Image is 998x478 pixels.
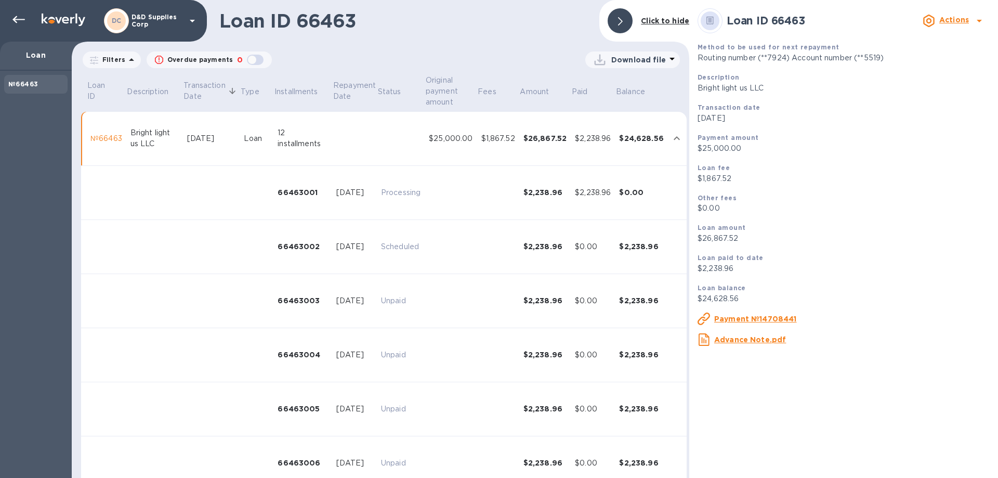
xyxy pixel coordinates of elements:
[426,75,463,108] p: Original payment amount
[698,43,839,51] b: Method to be used for next repayment
[183,80,225,102] p: Transaction Date
[698,173,990,184] p: $1,867.52
[336,295,373,306] div: [DATE]
[520,86,562,97] span: Amount
[698,203,990,214] p: $0.00
[698,284,746,292] b: Loan balance
[575,458,611,469] div: $0.00
[698,194,737,202] b: Other fees
[478,86,510,97] span: Fees
[336,404,373,415] div: [DATE]
[619,187,664,198] div: $0.00
[575,187,611,198] div: $2,238.96
[147,51,272,68] button: Overdue payments0
[523,187,567,198] div: $2,238.96
[619,350,664,360] div: $2,238.96
[572,86,588,97] p: Paid
[426,75,476,108] span: Original payment amount
[669,131,685,146] button: expand row
[698,143,990,154] p: $25,000.00
[278,241,328,252] div: 66463002
[714,315,797,323] u: Payment №14708441
[698,73,739,81] b: Description
[237,55,243,66] p: 0
[523,241,567,252] div: $2,238.96
[98,55,125,64] p: Filters
[381,187,421,198] p: Processing
[481,133,515,144] div: $1,867.52
[87,80,112,102] p: Loan ID
[333,80,376,102] p: Repayment Date
[187,133,236,144] div: [DATE]
[336,187,373,198] div: [DATE]
[478,86,496,97] p: Fees
[616,86,659,97] span: Balance
[381,458,421,469] p: Unpaid
[244,133,269,144] div: Loan
[8,50,63,60] p: Loan
[336,241,373,252] div: [DATE]
[278,350,328,360] div: 66463004
[698,233,990,244] p: $26,867.52
[130,127,179,149] div: Bright light us LLC
[381,295,421,306] p: Unpaid
[575,241,611,252] div: $0.00
[523,133,567,144] div: $26,867.52
[378,86,401,97] p: Status
[575,350,611,360] div: $0.00
[381,404,421,415] p: Unpaid
[698,224,745,231] b: Loan amount
[727,14,805,27] b: Loan ID 66463
[183,80,239,102] span: Transaction Date
[714,335,786,344] u: Advance Note.pdf
[90,133,122,144] div: №66463
[336,350,373,360] div: [DATE]
[278,187,328,198] div: 66463001
[641,17,689,25] b: Click to hide
[619,404,664,414] div: $2,238.96
[274,86,332,97] span: Installments
[278,404,328,414] div: 66463005
[698,53,990,63] p: Routing number (**7924) Account number (**5519)
[241,86,259,97] p: Type
[127,86,168,97] p: Description
[619,295,664,306] div: $2,238.96
[520,86,549,97] p: Amount
[167,55,233,64] p: Overdue payments
[611,55,666,65] p: Download file
[278,295,328,306] div: 66463003
[381,350,421,360] p: Unpaid
[87,80,125,102] span: Loan ID
[8,80,38,88] b: №66463
[619,241,664,252] div: $2,238.96
[278,127,328,149] div: 12 installments
[698,254,764,262] b: Loan paid to date
[698,104,760,111] b: Transaction date
[278,458,328,468] div: 66463006
[698,113,990,124] p: [DATE]
[698,134,759,141] b: Payment amount
[381,241,421,252] p: Scheduled
[112,17,122,24] b: DC
[698,164,730,172] b: Loan fee
[698,263,990,274] p: $2,238.96
[619,133,664,144] div: $24,628.56
[698,83,990,94] p: Bright light us LLC
[616,86,645,97] p: Balance
[523,404,567,414] div: $2,238.96
[939,16,969,24] b: Actions
[219,10,591,32] h1: Loan ID 66463
[241,86,273,97] span: Type
[698,293,990,304] p: $24,628.56
[575,404,611,415] div: $0.00
[572,86,601,97] span: Paid
[336,458,373,469] div: [DATE]
[523,295,567,306] div: $2,238.96
[619,458,664,468] div: $2,238.96
[523,350,567,360] div: $2,238.96
[132,14,183,28] p: D&D Supplies Corp
[523,458,567,468] div: $2,238.96
[274,86,318,97] p: Installments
